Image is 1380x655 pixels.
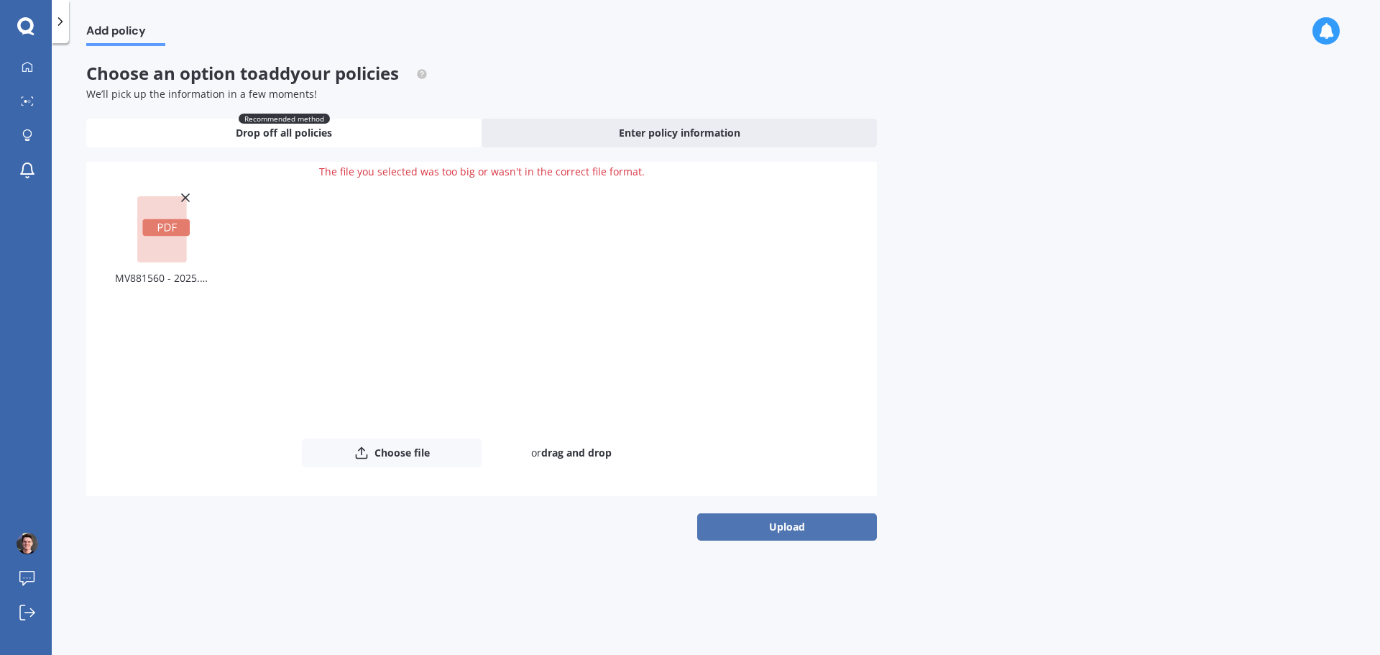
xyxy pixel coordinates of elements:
[240,61,399,85] span: to add your policies
[86,87,317,101] span: We’ll pick up the information in a few moments!
[86,24,165,43] span: Add policy
[115,268,212,288] div: MV881560 - 2025.pdf
[482,439,661,467] div: or
[86,61,428,85] span: Choose an option
[17,533,38,554] img: 5e8f1a149f373ab4b4bc1f3ad53d5dc7
[619,126,740,140] span: Enter policy information
[541,446,612,459] b: drag and drop
[236,126,332,140] span: Drop off all policies
[239,114,330,124] span: Recommended method
[302,439,482,467] button: Choose file
[697,513,877,541] button: Upload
